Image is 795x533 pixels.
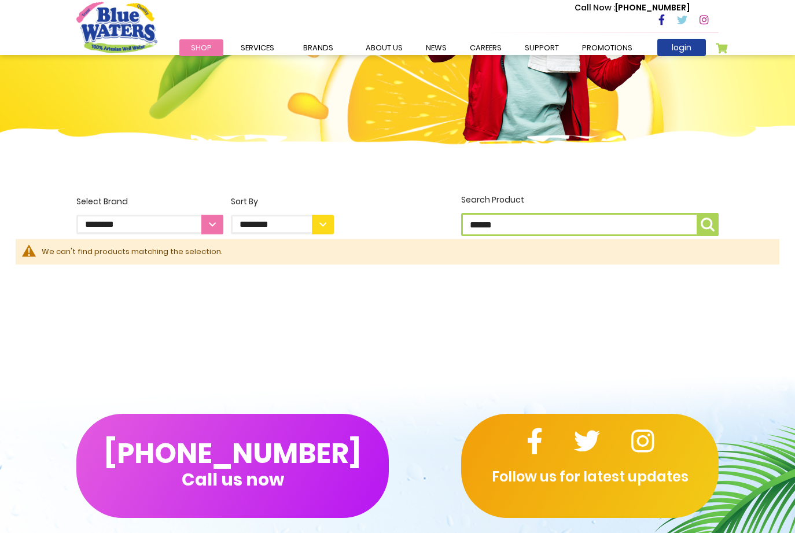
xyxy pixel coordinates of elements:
[182,476,284,483] span: Call us now
[513,39,571,56] a: support
[458,39,513,56] a: careers
[414,39,458,56] a: News
[231,215,334,234] select: Sort By
[231,196,334,208] div: Sort By
[76,414,389,518] button: [PHONE_NUMBER]Call us now
[657,39,706,56] a: login
[303,42,333,53] span: Brands
[461,213,719,236] input: Search Product
[42,246,767,258] div: We can't find products matching the selection.
[701,218,715,231] img: search-icon.png
[575,2,690,14] p: [PHONE_NUMBER]
[241,42,274,53] span: Services
[354,39,414,56] a: about us
[76,196,223,234] label: Select Brand
[461,466,719,487] p: Follow us for latest updates
[697,213,719,236] button: Search Product
[575,2,615,13] span: Call Now :
[571,39,644,56] a: Promotions
[191,42,212,53] span: Shop
[461,194,719,236] label: Search Product
[76,215,223,234] select: Select Brand
[76,2,157,53] a: store logo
